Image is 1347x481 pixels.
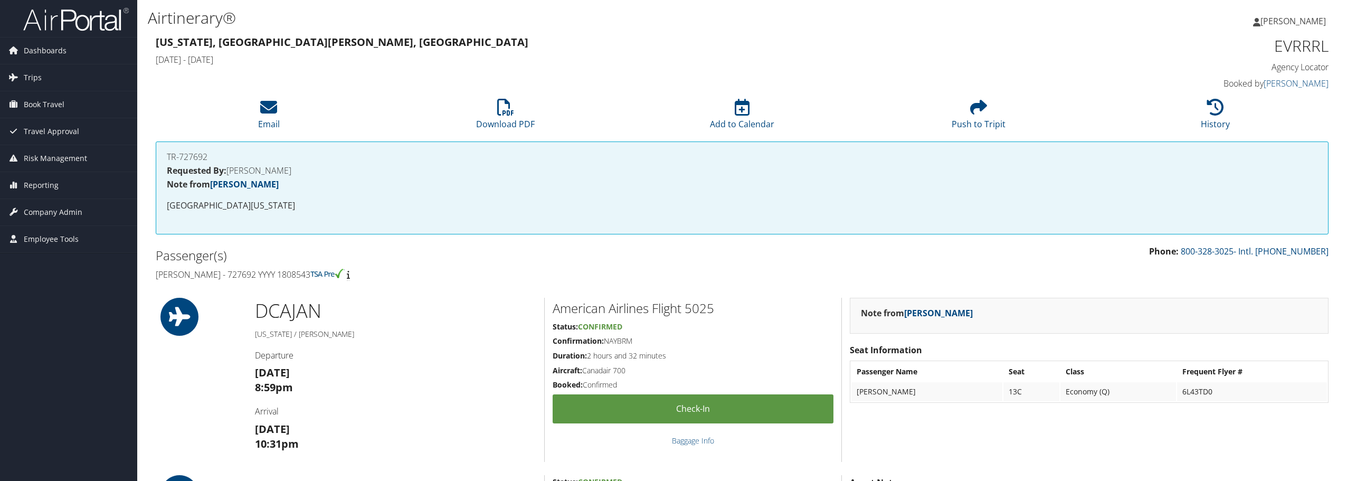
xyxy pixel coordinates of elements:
a: Check-in [553,394,833,423]
strong: Note from [861,307,973,319]
strong: 8:59pm [255,380,293,394]
a: Add to Calendar [710,105,774,130]
th: Class [1060,362,1176,381]
a: Download PDF [476,105,535,130]
span: Reporting [24,172,59,199]
td: 6L43TD0 [1177,382,1327,401]
a: [PERSON_NAME] [1264,78,1329,89]
strong: Booked: [553,380,583,390]
h2: Passenger(s) [156,247,734,265]
strong: [DATE] [255,365,290,380]
a: [PERSON_NAME] [904,307,973,319]
span: Book Travel [24,91,64,118]
th: Passenger Name [851,362,1002,381]
a: Baggage Info [672,436,714,446]
strong: 10:31pm [255,437,299,451]
a: [PERSON_NAME] [1253,5,1336,37]
span: Risk Management [24,145,87,172]
span: [PERSON_NAME] [1260,15,1326,27]
h1: EVRRRL [1047,35,1329,57]
h5: 2 hours and 32 minutes [553,351,833,361]
h4: [PERSON_NAME] - 727692 YYYY 1808543 [156,269,734,280]
a: History [1201,105,1230,130]
strong: Note from [167,178,279,190]
strong: Status: [553,322,578,332]
img: airportal-logo.png [23,7,129,32]
h4: Arrival [255,405,536,417]
strong: Phone: [1149,246,1179,257]
h5: Canadair 700 [553,365,833,376]
h4: Departure [255,350,536,361]
h2: American Airlines Flight 5025 [553,299,833,317]
h5: [US_STATE] / [PERSON_NAME] [255,329,536,339]
span: Employee Tools [24,226,79,252]
a: [PERSON_NAME] [210,178,279,190]
a: Push to Tripit [952,105,1005,130]
h4: [DATE] - [DATE] [156,54,1031,65]
a: Email [258,105,280,130]
strong: Seat Information [850,344,922,356]
span: Company Admin [24,199,82,225]
span: Dashboards [24,37,67,64]
td: Economy (Q) [1060,382,1176,401]
h4: Agency Locator [1047,61,1329,73]
h4: [PERSON_NAME] [167,166,1317,175]
td: [PERSON_NAME] [851,382,1002,401]
strong: Duration: [553,351,587,361]
h1: DCA JAN [255,298,536,324]
h5: Confirmed [553,380,833,390]
h4: Booked by [1047,78,1329,89]
td: 13C [1003,382,1059,401]
img: tsa-precheck.png [310,269,345,278]
strong: Confirmation: [553,336,604,346]
p: [GEOGRAPHIC_DATA][US_STATE] [167,199,1317,213]
strong: Requested By: [167,165,226,176]
strong: Aircraft: [553,365,582,375]
h5: NAYBRM [553,336,833,346]
strong: [US_STATE], [GEOGRAPHIC_DATA] [PERSON_NAME], [GEOGRAPHIC_DATA] [156,35,528,49]
span: Travel Approval [24,118,79,145]
h1: Airtinerary® [148,7,940,29]
th: Seat [1003,362,1059,381]
a: 800-328-3025- Intl. [PHONE_NUMBER] [1181,246,1329,257]
span: Trips [24,64,42,91]
h4: TR-727692 [167,153,1317,161]
th: Frequent Flyer # [1177,362,1327,381]
strong: [DATE] [255,422,290,436]
span: Confirmed [578,322,622,332]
